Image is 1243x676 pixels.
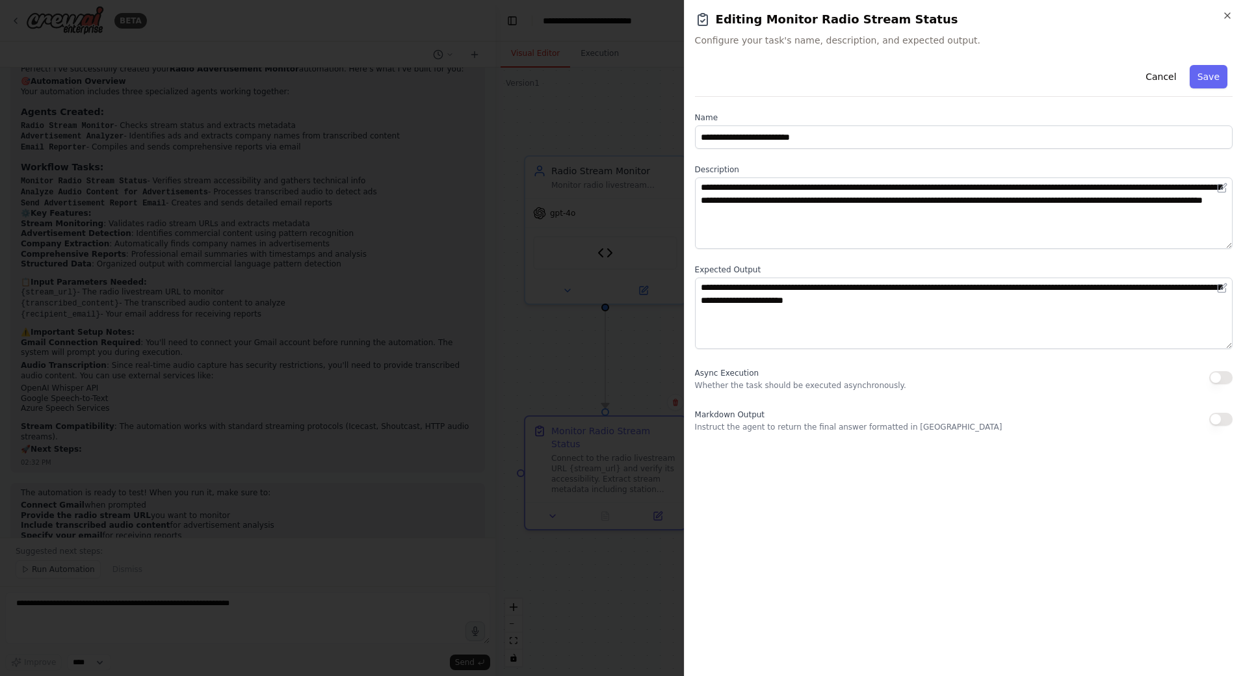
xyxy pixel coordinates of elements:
p: Instruct the agent to return the final answer formatted in [GEOGRAPHIC_DATA] [695,422,1002,432]
span: Markdown Output [695,410,765,419]
button: Cancel [1138,65,1184,88]
span: Configure your task's name, description, and expected output. [695,34,1233,47]
button: Open in editor [1214,180,1230,196]
label: Name [695,112,1233,123]
label: Expected Output [695,265,1233,275]
span: Async Execution [695,369,759,378]
p: Whether the task should be executed asynchronously. [695,380,906,391]
label: Description [695,164,1233,175]
button: Open in editor [1214,280,1230,296]
button: Save [1190,65,1227,88]
h2: Editing Monitor Radio Stream Status [695,10,1233,29]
